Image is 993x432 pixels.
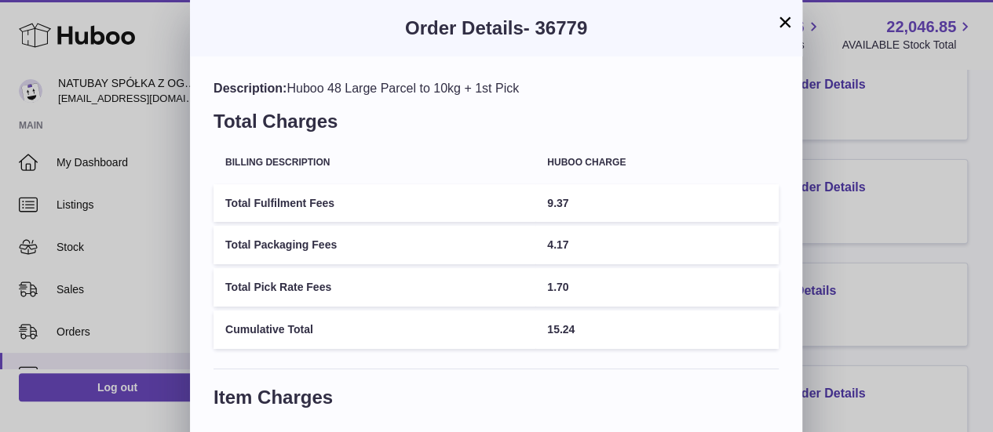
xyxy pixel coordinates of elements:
h3: Order Details [214,16,779,41]
th: Huboo charge [535,146,779,180]
td: Cumulative Total [214,310,535,349]
span: - 36779 [524,17,587,38]
span: 9.37 [547,197,568,209]
td: Total Fulfilment Fees [214,184,535,223]
span: 4.17 [547,238,568,251]
h3: Total Charges [214,109,779,142]
span: 1.70 [547,281,568,293]
h3: Item Charges [214,385,779,418]
td: Total Packaging Fees [214,226,535,264]
div: Huboo 48 Large Parcel to 10kg + 1st Pick [214,80,779,97]
span: Description: [214,82,287,95]
td: Total Pick Rate Fees [214,268,535,307]
th: Billing Description [214,146,535,180]
button: × [776,13,794,31]
span: 15.24 [547,323,575,336]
